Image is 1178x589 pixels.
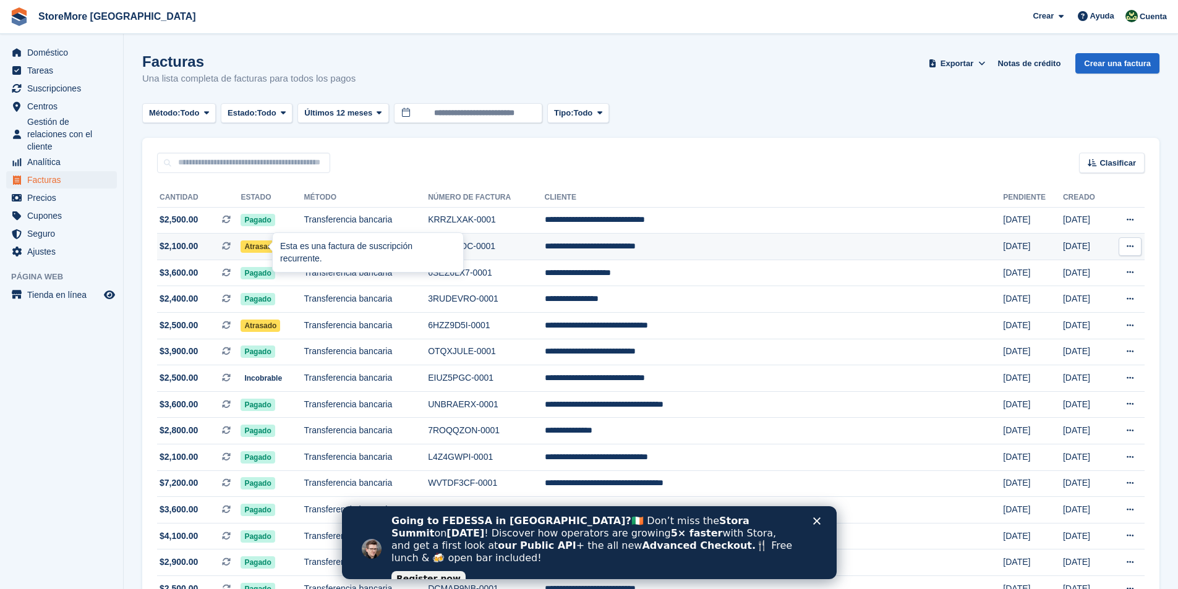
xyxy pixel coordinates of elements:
[297,103,389,124] button: Últimos 12 meses
[1063,365,1108,392] td: [DATE]
[1003,549,1063,576] td: [DATE]
[1003,313,1063,339] td: [DATE]
[1090,10,1114,22] span: Ayuda
[149,107,181,119] span: Método:
[1003,470,1063,497] td: [DATE]
[304,523,429,549] td: Transferencia bancaria
[241,451,275,464] span: Pagado
[6,98,117,115] a: menu
[428,391,544,418] td: UNBRAERX-0001
[1003,497,1063,523] td: [DATE]
[428,470,544,497] td: WVTDF3CF-0001
[241,214,275,226] span: Pagado
[1125,10,1138,22] img: Claudia Cortes
[6,189,117,206] a: menu
[1140,11,1167,23] span: Cuenta
[1033,10,1054,22] span: Crear
[1003,523,1063,549] td: [DATE]
[428,444,544,471] td: L4Z4GWPI-0001
[428,207,544,234] td: KRRZLXAK-0001
[6,286,117,303] a: menú
[304,549,429,576] td: Transferencia bancaria
[27,225,101,242] span: Seguro
[6,62,117,79] a: menu
[27,80,101,97] span: Suscripciones
[1063,523,1108,549] td: [DATE]
[160,292,198,305] span: $2,400.00
[304,444,429,471] td: Transferencia bancaria
[160,424,198,437] span: $2,800.00
[6,44,117,61] a: menu
[1003,234,1063,260] td: [DATE]
[304,391,429,418] td: Transferencia bancaria
[241,372,286,384] span: Incobrable
[428,286,544,313] td: 3RUDEVRO-0001
[428,313,544,339] td: 6HZZ9D5I-0001
[1063,234,1108,260] td: [DATE]
[428,418,544,444] td: 7ROQQZON-0001
[157,188,241,208] th: Cantidad
[471,11,484,19] div: Cerrar
[160,556,198,569] span: $2,900.00
[142,103,216,124] button: Método: Todo
[160,319,198,332] span: $2,500.00
[6,207,117,224] a: menu
[1003,444,1063,471] td: [DATE]
[1003,418,1063,444] td: [DATE]
[1003,188,1063,208] th: Pendiente
[241,530,275,543] span: Pagado
[545,188,1004,208] th: Cliente
[160,371,198,384] span: $2,500.00
[554,107,574,119] span: Tipo:
[992,53,1065,74] a: Notas de crédito
[1063,286,1108,313] td: [DATE]
[547,103,609,124] button: Tipo: Todo
[1075,53,1159,74] a: Crear una factura
[304,286,429,313] td: Transferencia bancaria
[304,470,429,497] td: Transferencia bancaria
[160,345,198,358] span: $3,900.00
[428,365,544,392] td: EIUZ5PGC-0001
[1003,286,1063,313] td: [DATE]
[27,62,101,79] span: Tareas
[221,103,292,124] button: Estado: Todo
[1063,188,1108,208] th: Creado
[27,207,101,224] span: Cupones
[6,225,117,242] a: menu
[304,207,429,234] td: Transferencia bancaria
[304,418,429,444] td: Transferencia bancaria
[11,271,123,283] span: Página web
[428,234,544,260] td: U7BBIMOC-0001
[1003,339,1063,365] td: [DATE]
[241,477,275,489] span: Pagado
[160,213,198,226] span: $2,500.00
[1063,339,1108,365] td: [DATE]
[1063,418,1108,444] td: [DATE]
[160,530,198,543] span: $4,100.00
[27,243,101,260] span: Ajustes
[273,233,463,272] div: Esta es una factura de suscripción recurrente.
[27,44,101,61] span: Doméstico
[102,287,117,302] a: Vista previa de la tienda
[1063,444,1108,471] td: [DATE]
[304,339,429,365] td: Transferencia bancaria
[27,98,101,115] span: Centros
[573,107,592,119] span: Todo
[941,57,973,70] span: Exportar
[304,260,429,286] td: Transferencia bancaria
[27,116,101,153] span: Gestión de relaciones con el cliente
[1063,207,1108,234] td: [DATE]
[241,504,275,516] span: Pagado
[49,65,124,80] a: Register now
[142,72,356,86] p: Una lista completa de facturas para todos los pagos
[1003,207,1063,234] td: [DATE]
[27,189,101,206] span: Precios
[304,497,429,523] td: Transferencia bancaria
[160,398,198,411] span: $3,600.00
